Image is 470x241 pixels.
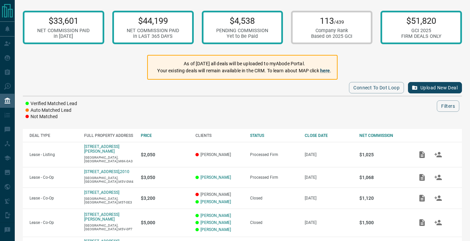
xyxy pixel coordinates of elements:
[216,33,268,39] div: Yet to Be Paid
[430,175,446,179] span: Match Clients
[30,175,77,180] p: Lease - Co-Op
[141,133,189,138] div: PRICE
[334,19,344,25] span: /439
[84,212,119,222] a: [STREET_ADDRESS][PERSON_NAME]
[200,175,231,180] a: [PERSON_NAME]
[25,107,77,114] li: Auto Matched Lead
[30,133,77,138] div: DEAL TYPE
[37,28,90,33] div: NET COMMISSION PAID
[305,220,353,225] p: [DATE]
[30,196,77,200] p: Lease - Co-Op
[157,67,331,74] p: Your existing deals will remain available in the CRM. To learn about MAP click .
[25,100,77,107] li: Verified Matched Lead
[30,152,77,157] p: Lease - Listing
[250,175,298,180] div: Processed Firm
[305,152,353,157] p: [DATE]
[401,16,442,26] p: $51,820
[250,220,298,225] div: Closed
[141,195,189,201] p: $3,200
[250,152,298,157] div: Processed Firm
[216,28,268,33] div: PENDING COMMISSION
[408,82,462,93] button: Upload New Deal
[200,199,231,204] a: [PERSON_NAME]
[141,152,189,157] p: $2,050
[305,175,353,180] p: [DATE]
[157,60,331,67] p: As of [DATE] all deals will be uploaded to myAbode Portal.
[195,133,243,138] div: CLIENTS
[84,133,134,138] div: FULL PROPERTY ADDRESS
[401,33,442,39] div: FIRM DEALS ONLY
[84,224,134,231] p: [GEOGRAPHIC_DATA],[GEOGRAPHIC_DATA],M5V-0P7
[84,144,119,154] a: [STREET_ADDRESS][PERSON_NAME]
[141,220,189,225] p: $5,000
[401,28,442,33] div: GCI 2025
[200,220,231,225] a: [PERSON_NAME]
[195,152,243,157] p: [PERSON_NAME]
[430,220,446,225] span: Match Clients
[414,152,430,157] span: Add / View Documents
[37,16,90,26] p: $33,601
[200,213,231,218] a: [PERSON_NAME]
[37,33,90,39] div: in [DATE]
[250,196,298,200] div: Closed
[305,133,353,138] div: CLOSE DATE
[349,82,404,93] button: Connect to Dot Loop
[305,196,353,200] p: [DATE]
[200,227,231,232] a: [PERSON_NAME]
[311,28,352,33] div: Company Rank
[141,175,189,180] p: $3,050
[250,133,298,138] div: STATUS
[414,195,430,200] span: Add / View Documents
[430,195,446,200] span: Match Clients
[359,152,407,157] p: $1,025
[30,220,77,225] p: Lease - Co-Op
[414,220,430,225] span: Add / View Documents
[127,33,179,39] div: in LAST 365 DAYS
[320,68,330,73] a: here
[84,169,129,174] a: [STREET_ADDRESS],2010
[359,195,407,201] p: $1,120
[311,16,352,26] p: 113
[359,133,407,138] div: NET COMMISSION
[195,192,243,197] p: [PERSON_NAME]
[25,113,77,120] li: Not Matched
[84,156,134,163] p: [GEOGRAPHIC_DATA],[GEOGRAPHIC_DATA],M6K-0A3
[127,28,179,33] div: NET COMMISSION PAID
[84,197,134,204] p: [GEOGRAPHIC_DATA],[GEOGRAPHIC_DATA],M5T-0E3
[359,175,407,180] p: $1,068
[84,176,134,183] p: [GEOGRAPHIC_DATA],[GEOGRAPHIC_DATA],M5V-0M4
[359,220,407,225] p: $1,500
[414,175,430,179] span: Add / View Documents
[437,100,459,112] button: Filters
[216,16,268,26] p: $4,538
[430,152,446,157] span: Match Clients
[127,16,179,26] p: $44,199
[311,33,352,39] div: Based on 2025 GCI
[84,190,119,195] a: [STREET_ADDRESS]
